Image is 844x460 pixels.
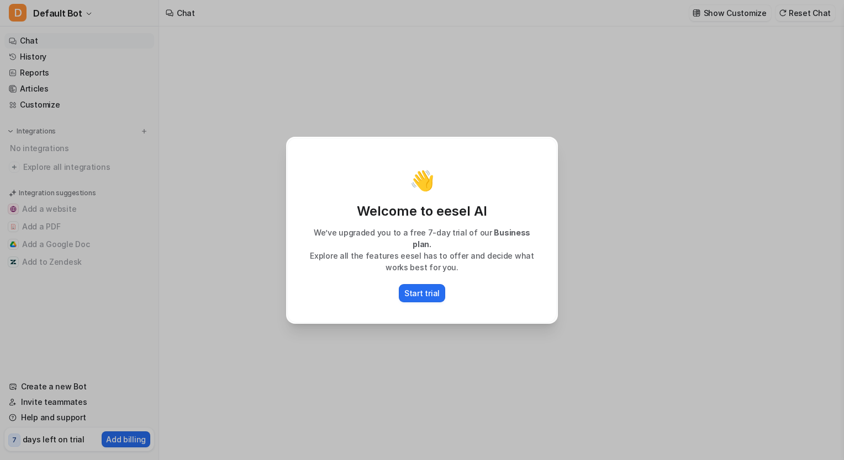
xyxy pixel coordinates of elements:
[399,284,445,302] button: Start trial
[410,169,435,191] p: 👋
[299,202,545,220] p: Welcome to eesel AI
[299,227,545,250] p: We’ve upgraded you to a free 7-day trial of our
[299,250,545,273] p: Explore all the features eesel has to offer and decide what works best for you.
[404,287,440,299] p: Start trial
